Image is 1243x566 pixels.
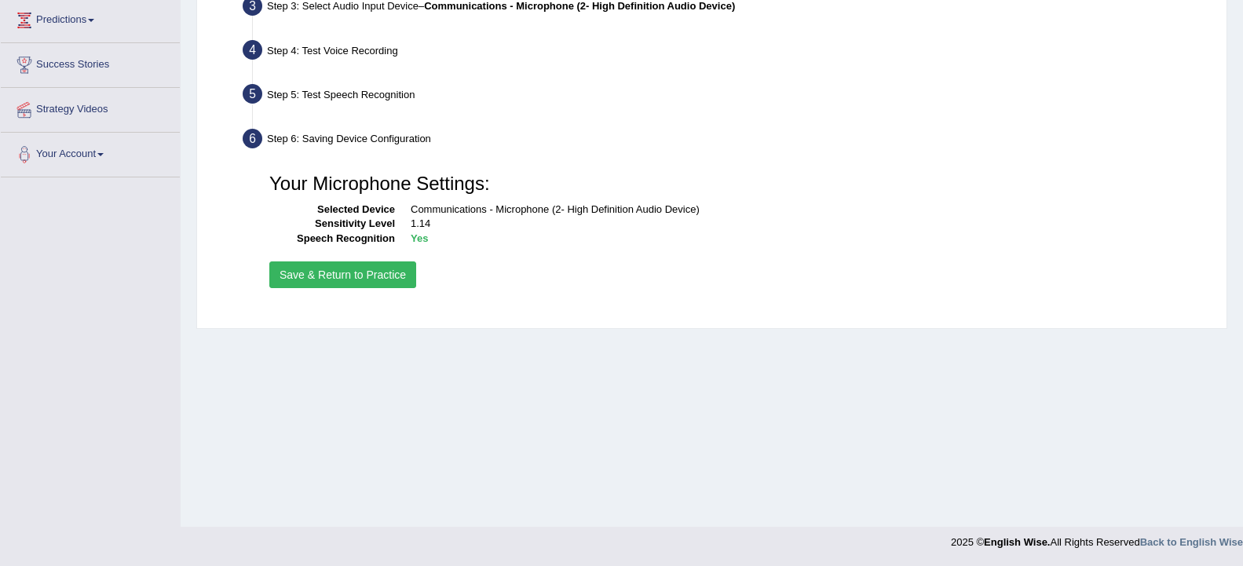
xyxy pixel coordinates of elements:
[411,217,1201,232] dd: 1.14
[269,203,395,217] dt: Selected Device
[411,232,428,244] b: Yes
[269,232,395,246] dt: Speech Recognition
[1,88,180,127] a: Strategy Videos
[984,536,1050,548] strong: English Wise.
[1,43,180,82] a: Success Stories
[236,124,1219,159] div: Step 6: Saving Device Configuration
[269,173,1201,194] h3: Your Microphone Settings:
[1140,536,1243,548] a: Back to English Wise
[269,261,416,288] button: Save & Return to Practice
[411,203,1201,217] dd: Communications - Microphone (2- High Definition Audio Device)
[1,133,180,172] a: Your Account
[951,527,1243,550] div: 2025 © All Rights Reserved
[269,217,395,232] dt: Sensitivity Level
[236,79,1219,114] div: Step 5: Test Speech Recognition
[236,35,1219,70] div: Step 4: Test Voice Recording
